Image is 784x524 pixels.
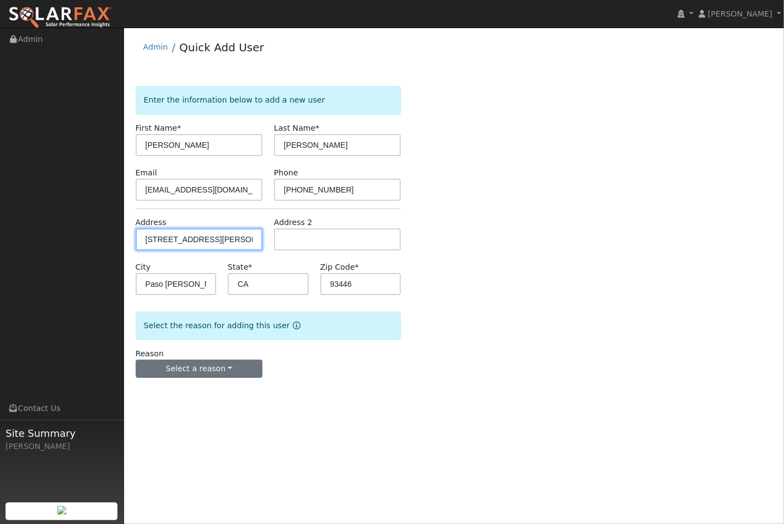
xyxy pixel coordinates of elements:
label: Email [136,167,157,179]
img: SolarFax [8,6,112,29]
label: Reason [136,348,164,360]
div: Enter the information below to add a new user [136,86,401,114]
label: Address [136,217,167,228]
span: Required [248,263,252,271]
div: [PERSON_NAME] [6,441,118,452]
label: Phone [274,167,298,179]
span: Site Summary [6,426,118,441]
label: First Name [136,122,181,134]
span: [PERSON_NAME] [708,9,772,18]
span: Required [315,124,319,132]
a: Quick Add User [179,41,264,54]
label: Address 2 [274,217,313,228]
label: City [136,261,151,273]
div: Select the reason for adding this user [136,312,401,340]
a: Reason for new user [290,321,300,330]
img: retrieve [57,506,66,515]
label: Last Name [274,122,319,134]
span: Required [355,263,359,271]
label: Zip Code [320,261,359,273]
a: Admin [143,42,168,51]
label: State [228,261,252,273]
span: Required [177,124,181,132]
button: Select a reason [136,360,262,378]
